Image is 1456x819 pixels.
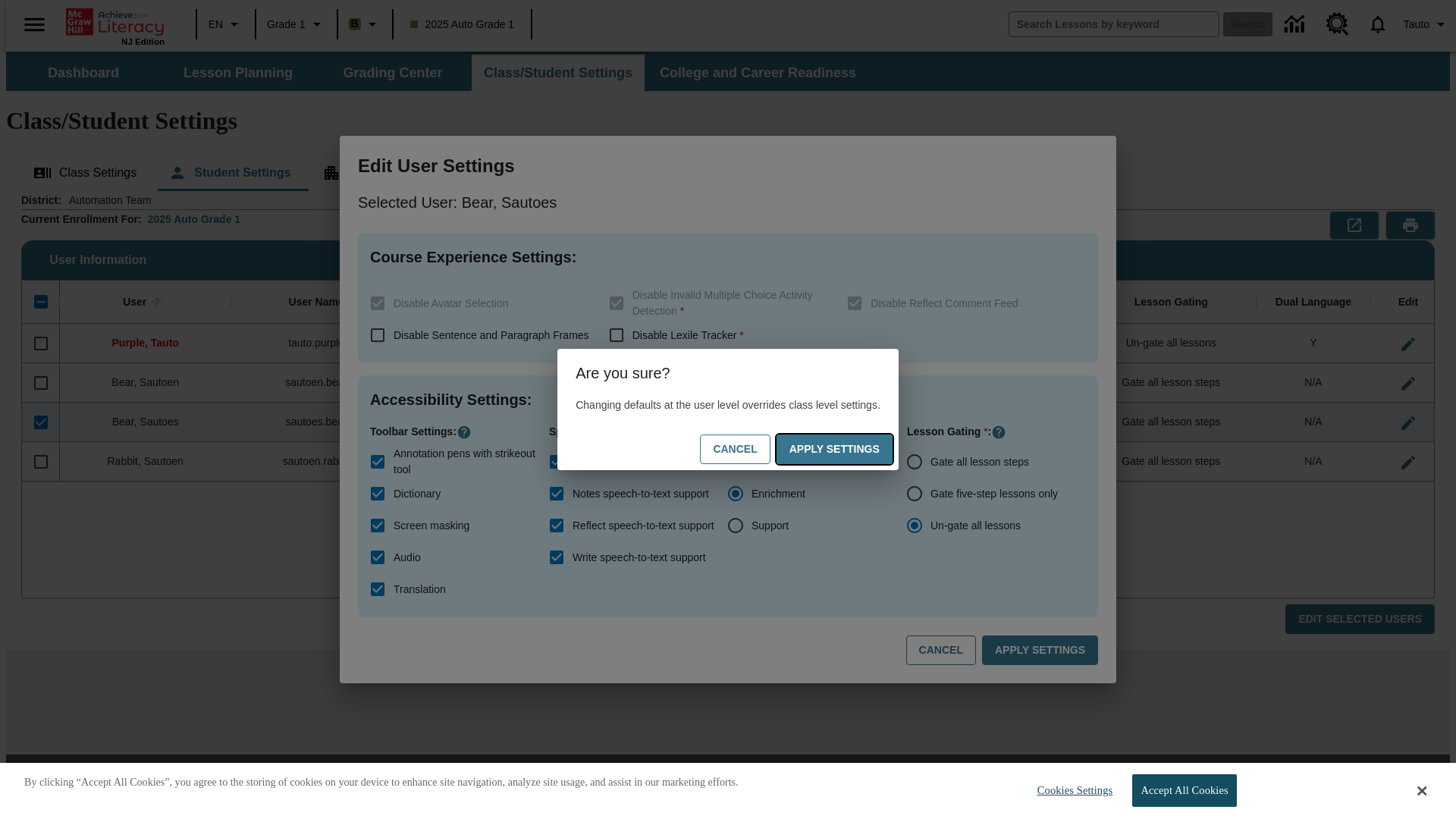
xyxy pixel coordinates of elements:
[576,397,880,413] p: Changing defaults at the user level overrides class level settings.
[1024,775,1119,806] button: Cookies Settings
[700,435,770,464] button: Cancel
[1132,774,1236,807] button: Accept All Cookies
[1417,784,1426,798] button: Close
[557,349,899,397] h2: Are you sure?
[24,775,739,790] p: By clicking “Accept All Cookies”, you agree to the storing of cookies on your device to enhance s...
[777,435,893,464] button: Apply Settings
